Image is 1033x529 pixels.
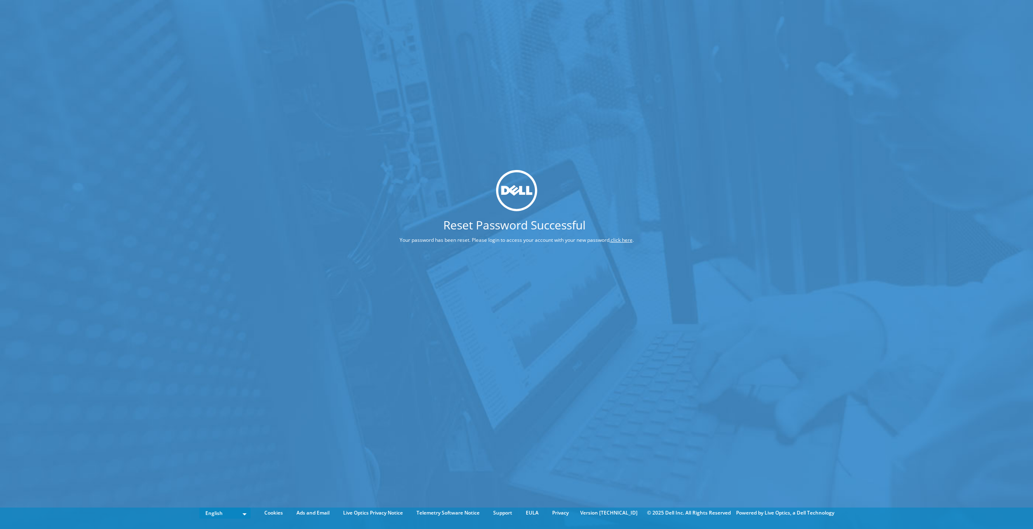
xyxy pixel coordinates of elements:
a: EULA [520,508,545,517]
a: Live Optics Privacy Notice [337,508,409,517]
img: dell_svg_logo.svg [496,170,537,211]
li: Version [TECHNICAL_ID] [576,508,642,517]
a: Telemetry Software Notice [410,508,486,517]
a: Support [487,508,518,517]
a: click here [611,236,633,243]
p: Your password has been reset. Please login to access your account with your new password, . [369,235,665,244]
li: © 2025 Dell Inc. All Rights Reserved [643,508,735,517]
a: Ads and Email [290,508,336,517]
a: Cookies [258,508,289,517]
a: Privacy [546,508,575,517]
li: Powered by Live Optics, a Dell Technology [736,508,834,517]
h1: Reset Password Successful [369,219,661,230]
